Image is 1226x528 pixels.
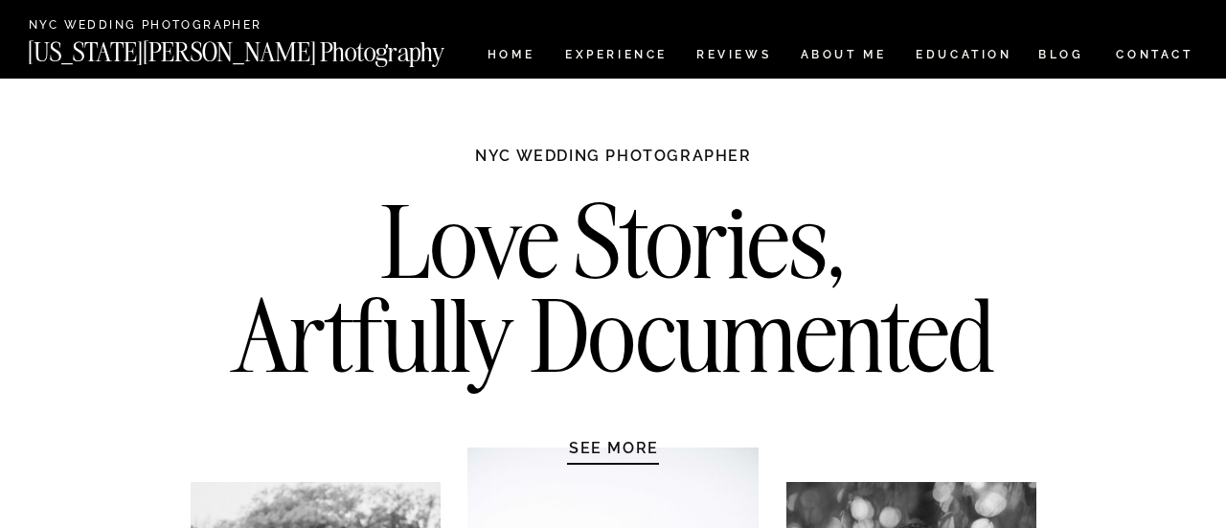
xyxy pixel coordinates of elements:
[28,39,509,56] a: [US_STATE][PERSON_NAME] Photography
[523,438,705,457] a: SEE MORE
[434,146,793,184] h1: NYC WEDDING PHOTOGRAPHER
[1115,44,1194,65] a: CONTACT
[484,49,538,65] a: HOME
[212,195,1015,396] h2: Love Stories, Artfully Documented
[29,19,317,34] a: NYC Wedding Photographer
[800,49,887,65] a: ABOUT ME
[914,49,1014,65] a: EDUCATION
[696,49,768,65] a: REVIEWS
[565,49,666,65] a: Experience
[1038,49,1084,65] a: BLOG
